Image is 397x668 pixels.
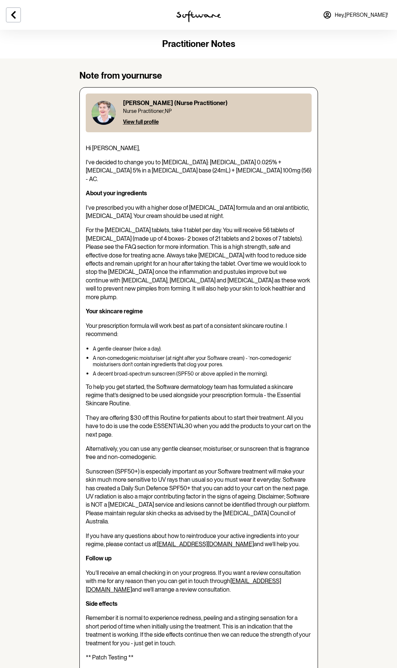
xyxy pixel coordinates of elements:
[157,541,254,548] a: [EMAIL_ADDRESS][DOMAIN_NAME]
[176,10,221,22] img: software logo
[123,119,159,125] button: View full profile
[86,145,140,152] span: Hi [PERSON_NAME],
[86,468,310,525] span: Sunscreen (SPF50+) is especially important as your Software treatment will make your skin much mo...
[93,355,312,368] p: A non-comedogenic moisturiser (at night after your Software cream) - ‘non-comedogenic’ moisturise...
[86,227,310,300] span: For the [MEDICAL_DATA] tablets, take 1 tablet per day. You will receive 56 tablets of [MEDICAL_DA...
[86,577,281,593] a: [EMAIL_ADDRESS][DOMAIN_NAME]
[123,99,228,107] p: [PERSON_NAME] (Nurse Practitioner)
[335,12,388,18] span: Hey, [PERSON_NAME] !
[86,569,301,593] span: You’ll receive an email checking in on your progress. If you want a review consultation with me f...
[86,204,309,219] span: I’ve prescribed you with a higher dose of [MEDICAL_DATA] formula and an oral antibiotic, [MEDICAL...
[86,614,311,646] span: Remember it is normal to experience redness, peeling and a stinging sensation for a short period ...
[93,346,312,352] p: A gentle cleanser (twice a day).
[86,600,117,607] strong: Side effects
[86,532,300,548] span: If you have any questions about how to reintroduce your active ingredients into your regime, plea...
[86,322,287,338] span: Your prescription formula will work best as part of a consistent skincare routine. I recommend:
[92,101,116,125] img: Ann Louise Butler
[123,108,228,114] p: Nurse Practitioner , NP
[86,383,300,407] span: To help you get started, the Software dermatology team has formulated a skincare regime that’s de...
[86,555,111,562] strong: Follow up
[86,159,311,183] span: I've decided to change you to [MEDICAL_DATA]: [MEDICAL_DATA] 0.025% + [MEDICAL_DATA] 5% in a [MED...
[162,38,235,49] span: Practitioner Notes
[318,6,393,24] a: Hey,[PERSON_NAME]!
[86,190,147,197] strong: About your ingredients
[86,445,309,460] span: Alternatively, you can use any gentle cleanser, moisturiser, or sunscreen that is fragrance free ...
[79,70,318,81] h4: Note from your nurse
[86,414,311,438] span: They are offering $30 off this Routine for patients about to start their treatment. All you have ...
[93,371,312,377] p: A decent broad-spectrum sunscreen (SPF50 or above applied in the morning).
[86,308,143,315] strong: Your skincare regime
